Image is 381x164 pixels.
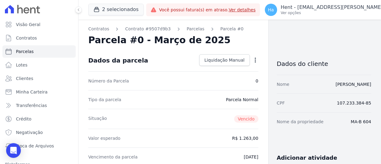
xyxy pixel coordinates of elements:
[337,100,371,106] dd: 107.233.384-85
[277,81,289,87] dt: Nome
[234,115,258,123] span: Vencido
[256,78,258,84] dd: 0
[199,54,250,66] a: Liquidação Manual
[16,102,47,109] span: Transferências
[88,135,120,141] dt: Valor esperado
[2,140,76,152] a: Troca de Arquivos
[226,97,258,103] dd: Parcela Normal
[16,116,32,122] span: Crédito
[16,143,54,149] span: Troca de Arquivos
[16,75,33,82] span: Clientes
[2,18,76,31] a: Visão Geral
[88,4,144,15] button: 2 selecionados
[88,115,107,123] dt: Situação
[277,100,285,106] dt: CPF
[220,26,244,32] a: Parcela #0
[16,48,34,55] span: Parcelas
[16,35,37,41] span: Contratos
[16,89,48,95] span: Minha Carteira
[232,135,258,141] dd: R$ 1.263,00
[88,78,129,84] dt: Número da Parcela
[336,82,371,87] a: [PERSON_NAME]
[88,26,109,32] a: Contratos
[244,154,258,160] dd: [DATE]
[2,99,76,112] a: Transferências
[2,86,76,98] a: Minha Carteira
[2,126,76,139] a: Negativação
[2,45,76,58] a: Parcelas
[88,57,148,64] div: Dados da parcela
[2,113,76,125] a: Crédito
[277,154,337,162] h3: Adicionar atividade
[187,26,204,32] a: Parcelas
[88,97,121,103] dt: Tipo da parcela
[16,21,40,28] span: Visão Geral
[2,72,76,85] a: Clientes
[125,26,171,32] a: Contrato #9507d9b3
[2,59,76,71] a: Lotes
[204,57,245,63] span: Liquidação Manual
[16,62,28,68] span: Lotes
[277,119,324,125] dt: Nome da propriedade
[351,119,371,125] dd: MA-B 604
[88,26,258,32] nav: Breadcrumb
[277,60,371,67] h3: Dados do cliente
[16,129,43,135] span: Negativação
[6,143,21,158] div: Open Intercom Messenger
[88,35,231,46] h2: Parcela #0 - Março de 2025
[2,32,76,44] a: Contratos
[88,154,138,160] dt: Vencimento da parcela
[268,8,274,12] span: Ha
[229,7,256,12] a: Ver detalhes
[159,7,256,13] span: Você possui fatura(s) em atraso.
